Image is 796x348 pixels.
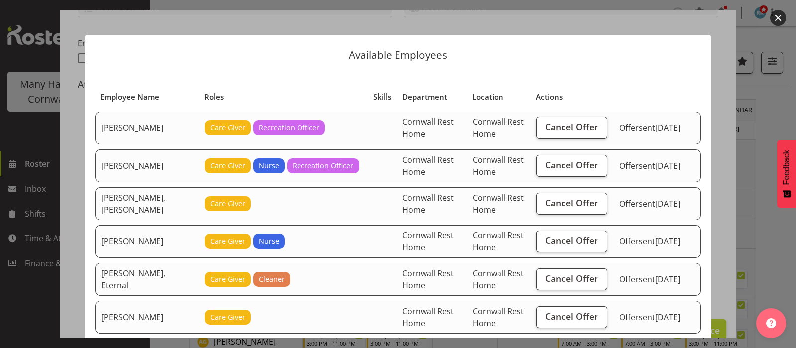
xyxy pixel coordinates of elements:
[536,155,607,177] button: Cancel Offer
[402,154,454,177] span: Cornwall Rest Home
[639,274,655,285] span: sent
[777,140,796,208] button: Feedback - Show survey
[536,306,607,328] button: Cancel Offer
[204,91,224,103] span: Roles
[259,160,279,171] span: Nurse
[639,198,655,209] span: sent
[639,160,655,171] span: sent
[210,198,245,209] span: Care Giver
[619,198,695,210] div: Offer [DATE]
[473,268,524,291] span: Cornwall Rest Home
[545,158,598,171] span: Cancel Offer
[95,112,199,144] td: [PERSON_NAME]
[210,312,245,323] span: Care Giver
[619,311,695,323] div: Offer [DATE]
[402,306,454,329] span: Cornwall Rest Home
[210,274,245,285] span: Care Giver
[536,231,607,252] button: Cancel Offer
[545,120,598,133] span: Cancel Offer
[545,196,598,209] span: Cancel Offer
[766,318,776,328] img: help-xxl-2.png
[259,236,279,247] span: Nurse
[259,122,319,133] span: Recreation Officer
[293,160,353,171] span: Recreation Officer
[619,273,695,285] div: Offer [DATE]
[95,225,199,258] td: [PERSON_NAME]
[619,160,695,172] div: Offer [DATE]
[619,122,695,134] div: Offer [DATE]
[95,301,199,334] td: [PERSON_NAME]
[473,154,524,177] span: Cornwall Rest Home
[473,230,524,253] span: Cornwall Rest Home
[95,187,199,220] td: [PERSON_NAME], [PERSON_NAME]
[473,116,524,139] span: Cornwall Rest Home
[402,230,454,253] span: Cornwall Rest Home
[619,235,695,247] div: Offer [DATE]
[536,268,607,290] button: Cancel Offer
[545,310,598,323] span: Cancel Offer
[402,116,454,139] span: Cornwall Rest Home
[639,122,655,133] span: sent
[373,91,391,103] span: Skills
[782,150,791,185] span: Feedback
[536,91,563,103] span: Actions
[210,236,245,247] span: Care Giver
[95,50,701,60] p: Available Employees
[472,91,503,103] span: Location
[473,192,524,215] span: Cornwall Rest Home
[639,312,655,323] span: sent
[402,91,447,103] span: Department
[210,122,245,133] span: Care Giver
[210,160,245,171] span: Care Giver
[95,149,199,182] td: [PERSON_NAME]
[95,263,199,296] td: [PERSON_NAME], Eternal
[473,306,524,329] span: Cornwall Rest Home
[545,234,598,247] span: Cancel Offer
[259,274,285,285] span: Cleaner
[402,268,454,291] span: Cornwall Rest Home
[545,272,598,285] span: Cancel Offer
[536,193,607,215] button: Cancel Offer
[639,236,655,247] span: sent
[536,117,607,139] button: Cancel Offer
[100,91,159,103] span: Employee Name
[402,192,454,215] span: Cornwall Rest Home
